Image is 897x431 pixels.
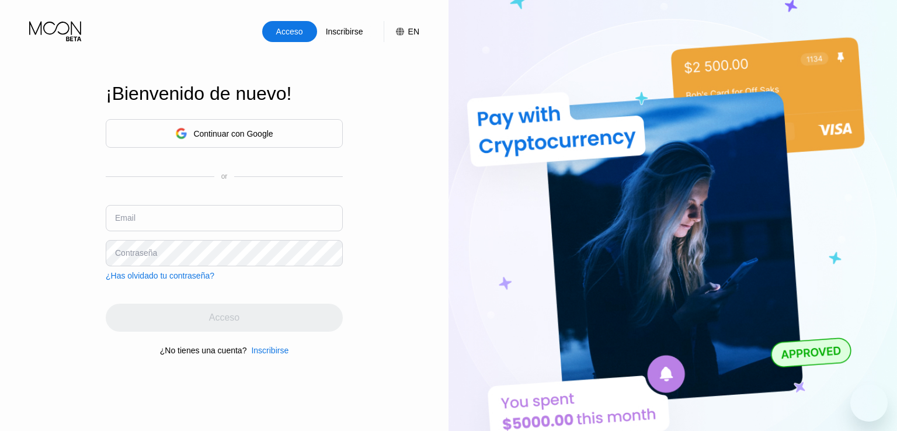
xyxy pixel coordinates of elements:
div: Contraseña [115,248,157,258]
div: ¿No tienes una cuenta? [160,346,247,355]
div: Inscribirse [325,26,364,37]
div: Acceso [262,21,317,42]
div: ¡Bienvenido de nuevo! [106,83,343,105]
div: or [221,172,228,180]
div: EN [408,27,419,36]
div: Inscribirse [317,21,372,42]
div: Inscribirse [251,346,288,355]
div: Inscribirse [246,346,288,355]
iframe: Botón para iniciar la ventana de mensajería [850,384,888,422]
div: EN [384,21,419,42]
div: Acceso [275,26,304,37]
div: Continuar con Google [106,119,343,148]
div: Continuar con Google [193,129,273,138]
div: ¿Has olvidado tu contraseña? [106,271,214,280]
div: Email [115,213,135,223]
